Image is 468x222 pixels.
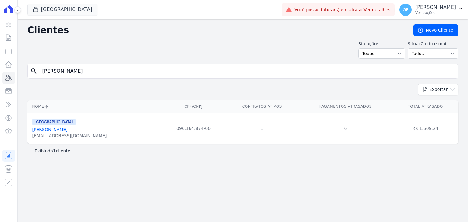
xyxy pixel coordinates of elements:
span: Você possui fatura(s) em atraso. [294,7,390,13]
td: 1 [225,113,299,144]
a: Novo Cliente [413,24,458,36]
td: 096.164.874-00 [161,113,225,144]
label: Situação do e-mail: [408,41,458,47]
th: CPF/CNPJ [161,100,225,113]
td: R$ 1.509,24 [392,113,458,144]
th: Pagamentos Atrasados [299,100,392,113]
a: Ver detalhes [364,7,391,12]
th: Total Atrasado [392,100,458,113]
button: Exportar [418,84,458,95]
th: Contratos Ativos [225,100,299,113]
p: Exibindo cliente [35,148,70,154]
p: Ver opções [415,10,456,15]
b: 1 [53,148,56,153]
button: [GEOGRAPHIC_DATA] [27,4,97,15]
input: Buscar por nome, CPF ou e-mail [39,65,456,77]
span: GF [403,8,409,12]
span: [GEOGRAPHIC_DATA] [32,119,76,125]
h2: Clientes [27,25,404,36]
a: [PERSON_NAME] [32,127,68,132]
td: 6 [299,113,392,144]
p: [PERSON_NAME] [415,4,456,10]
label: Situação: [358,41,405,47]
div: [EMAIL_ADDRESS][DOMAIN_NAME] [32,133,107,139]
button: GF [PERSON_NAME] Ver opções [395,1,468,18]
th: Nome [27,100,162,113]
i: search [30,68,37,75]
